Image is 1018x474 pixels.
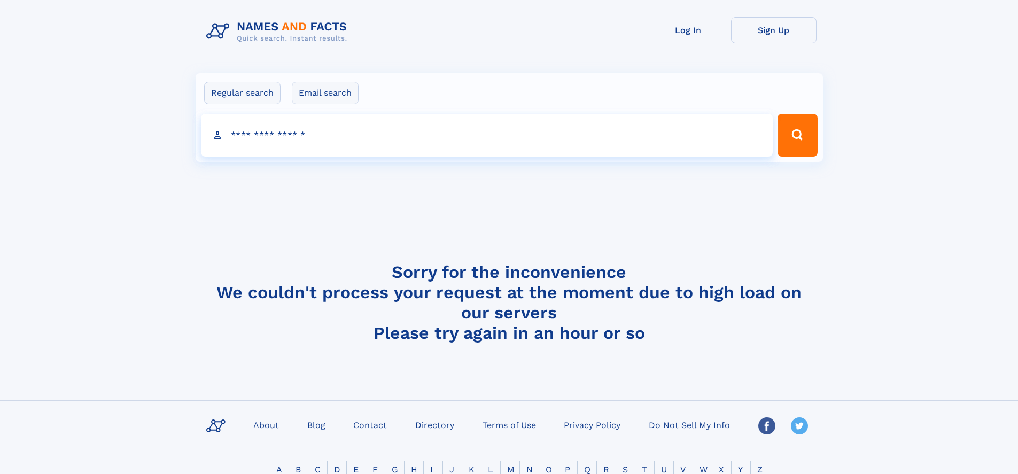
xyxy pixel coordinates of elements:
a: Sign Up [731,17,817,43]
a: Directory [411,417,459,432]
label: Email search [292,82,359,104]
img: Twitter [791,417,808,434]
button: Search Button [778,114,817,157]
h4: Sorry for the inconvenience We couldn't process your request at the moment due to high load on ou... [202,262,817,343]
a: Privacy Policy [559,417,625,432]
img: Logo Names and Facts [202,17,356,46]
input: search input [201,114,773,157]
img: Facebook [758,417,775,434]
a: Contact [349,417,391,432]
a: Blog [303,417,330,432]
label: Regular search [204,82,281,104]
a: Terms of Use [478,417,540,432]
a: About [249,417,283,432]
a: Do Not Sell My Info [644,417,734,432]
a: Log In [646,17,731,43]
